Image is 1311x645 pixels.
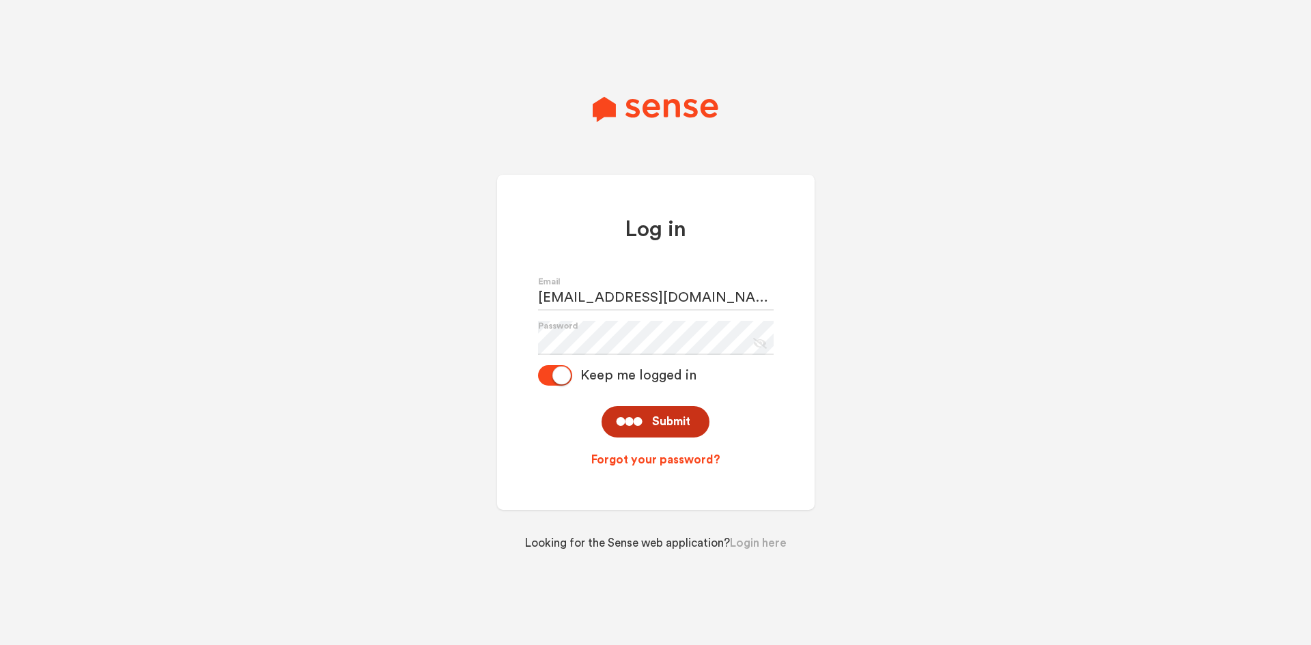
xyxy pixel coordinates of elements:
a: Login here [730,537,787,549]
img: Sense Logo [593,96,718,122]
a: Forgot your password? [538,452,774,468]
h1: Log in [538,216,774,244]
div: Keep me logged in [572,367,696,384]
div: Looking for the Sense web application? [493,524,818,551]
button: Submit [602,406,709,438]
